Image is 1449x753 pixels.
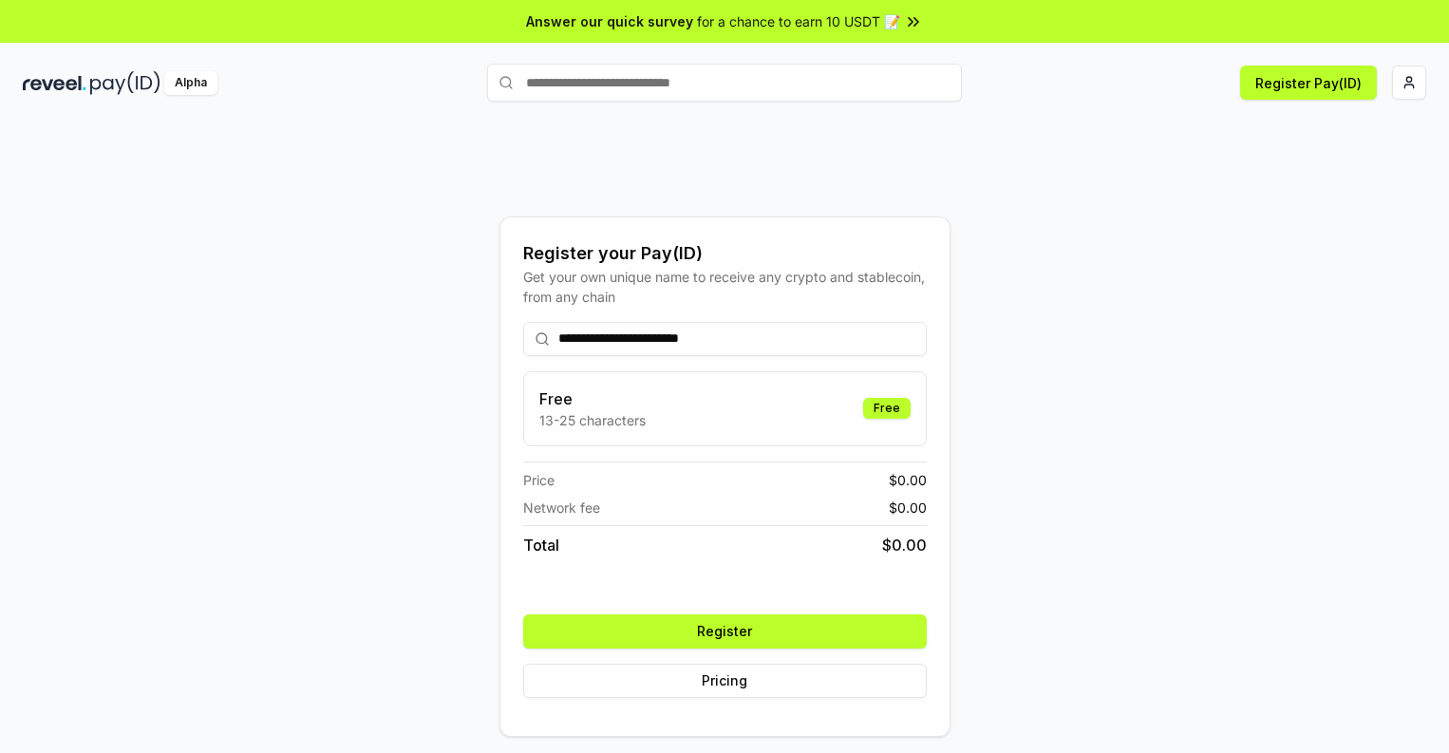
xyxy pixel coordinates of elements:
[523,240,927,267] div: Register your Pay(ID)
[23,71,86,95] img: reveel_dark
[523,470,555,490] span: Price
[523,498,600,518] span: Network fee
[523,614,927,649] button: Register
[90,71,160,95] img: pay_id
[863,398,911,419] div: Free
[539,410,646,430] p: 13-25 characters
[164,71,217,95] div: Alpha
[889,498,927,518] span: $ 0.00
[523,664,927,698] button: Pricing
[539,387,646,410] h3: Free
[1240,66,1377,100] button: Register Pay(ID)
[889,470,927,490] span: $ 0.00
[523,534,559,556] span: Total
[882,534,927,556] span: $ 0.00
[523,267,927,307] div: Get your own unique name to receive any crypto and stablecoin, from any chain
[697,11,900,31] span: for a chance to earn 10 USDT 📝
[526,11,693,31] span: Answer our quick survey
